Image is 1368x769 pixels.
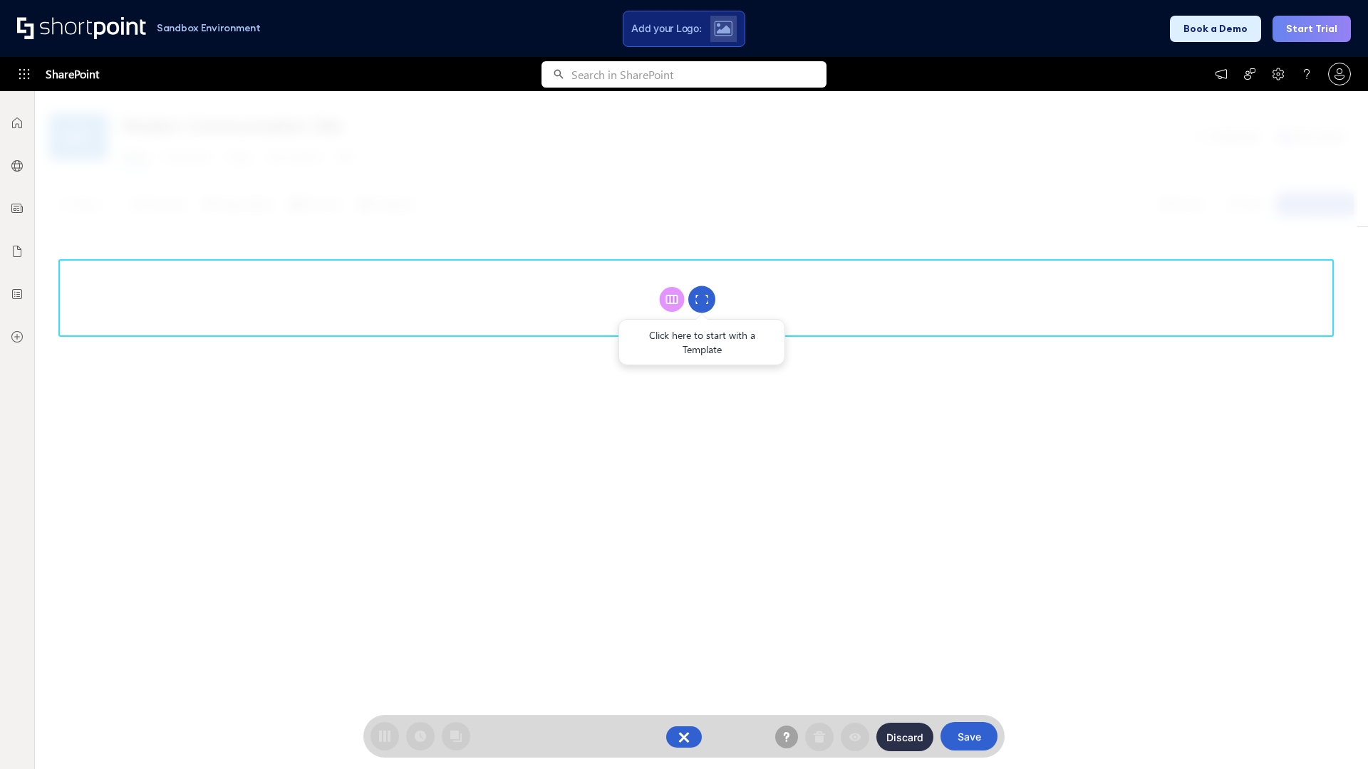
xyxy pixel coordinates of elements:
[157,24,261,32] h1: Sandbox Environment
[940,722,997,750] button: Save
[1297,701,1368,769] iframe: Chat Widget
[1170,16,1261,42] button: Book a Demo
[876,723,933,751] button: Discard
[571,61,826,88] input: Search in SharePoint
[631,22,701,35] span: Add your Logo:
[1273,16,1351,42] button: Start Trial
[46,57,99,91] span: SharePoint
[714,21,732,36] img: Upload logo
